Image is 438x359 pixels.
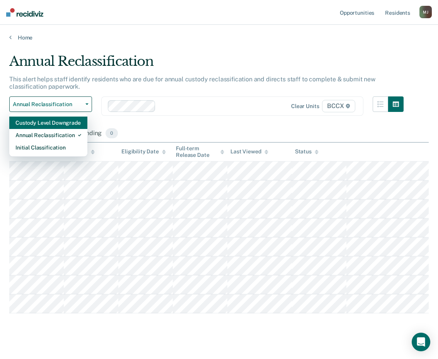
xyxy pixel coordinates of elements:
[77,125,119,142] div: Pending0
[291,103,319,110] div: Clear units
[322,100,355,112] span: BCCX
[9,34,429,41] a: Home
[176,145,224,158] div: Full-term Release Date
[295,148,319,155] div: Status
[9,96,92,112] button: Annual Reclassification
[13,101,82,108] span: Annual Reclassification
[106,128,118,138] span: 0
[419,6,432,18] button: MJ
[15,117,81,129] div: Custody Level Downgrade
[6,8,43,17] img: Recidiviz
[15,129,81,141] div: Annual Reclassification
[9,53,404,76] div: Annual Reclassification
[15,141,81,154] div: Initial Classification
[9,76,375,90] p: This alert helps staff identify residents who are due for annual custody reclassification and dir...
[412,333,430,351] div: Open Intercom Messenger
[230,148,268,155] div: Last Viewed
[121,148,166,155] div: Eligibility Date
[419,6,432,18] div: M J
